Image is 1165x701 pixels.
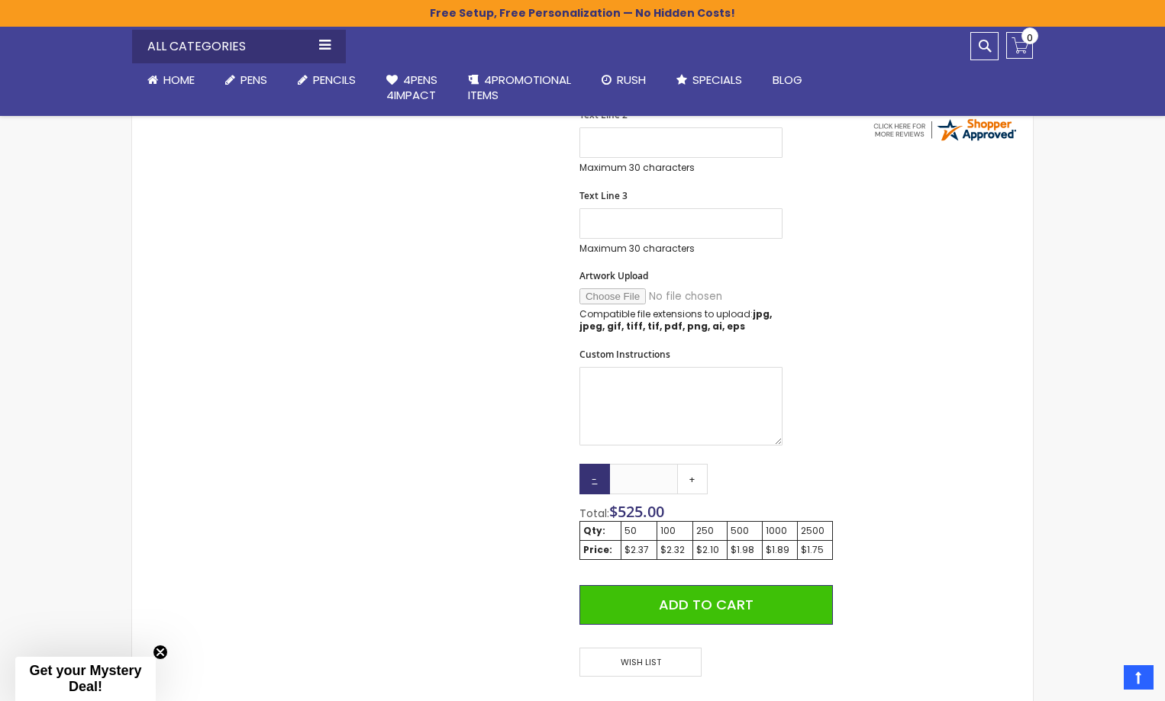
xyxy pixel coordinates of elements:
[579,189,628,202] span: Text Line 3
[210,63,282,97] a: Pens
[313,72,356,88] span: Pencils
[609,501,664,522] span: $
[696,525,724,537] div: 250
[677,464,708,494] a: +
[731,544,759,556] div: $1.98
[871,116,1018,143] img: 4pens.com widget logo
[579,243,783,255] p: Maximum 30 characters
[579,269,648,282] span: Artwork Upload
[153,645,168,660] button: Close teaser
[468,72,571,103] span: 4PROMOTIONAL ITEMS
[731,525,759,537] div: 500
[696,544,724,556] div: $2.10
[1124,665,1154,690] a: Top
[801,525,829,537] div: 2500
[692,72,742,88] span: Specials
[579,464,610,494] a: -
[15,657,156,701] div: Get your Mystery Deal!Close teaser
[1027,31,1033,45] span: 0
[579,348,670,361] span: Custom Instructions
[660,544,689,556] div: $2.32
[371,63,453,113] a: 4Pens4impact
[579,648,706,677] a: Wish List
[773,72,802,88] span: Blog
[132,30,346,63] div: All Categories
[579,307,772,333] strong: jpg, jpeg, gif, tiff, tif, pdf, png, ai, eps
[453,63,586,113] a: 4PROMOTIONALITEMS
[282,63,371,97] a: Pencils
[624,544,653,556] div: $2.37
[624,525,653,537] div: 50
[386,72,437,103] span: 4Pens 4impact
[240,72,267,88] span: Pens
[659,595,754,614] span: Add to Cart
[583,524,605,537] strong: Qty:
[757,63,818,97] a: Blog
[617,72,646,88] span: Rush
[132,63,210,97] a: Home
[29,663,141,694] span: Get your Mystery Deal!
[801,544,829,556] div: $1.75
[579,506,609,521] span: Total:
[766,544,794,556] div: $1.89
[661,63,757,97] a: Specials
[579,162,783,174] p: Maximum 30 characters
[766,525,794,537] div: 1000
[1006,32,1033,59] a: 0
[579,648,702,677] span: Wish List
[618,501,664,522] span: 525.00
[586,63,661,97] a: Rush
[871,133,1018,146] a: 4pens.com certificate URL
[583,543,612,556] strong: Price:
[579,585,833,625] button: Add to Cart
[579,308,783,333] p: Compatible file extensions to upload:
[660,525,689,537] div: 100
[163,72,195,88] span: Home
